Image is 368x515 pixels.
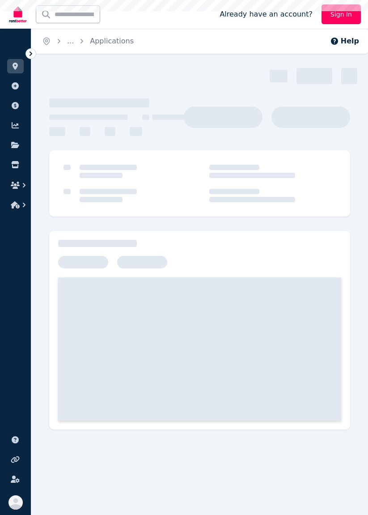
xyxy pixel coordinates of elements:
[330,36,359,47] button: Help
[90,37,134,45] a: Applications
[321,4,361,24] a: Sign In
[220,9,313,20] span: Already have an account?
[7,3,29,26] img: RentBetter
[31,29,144,54] nav: Breadcrumb
[67,37,74,45] span: ...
